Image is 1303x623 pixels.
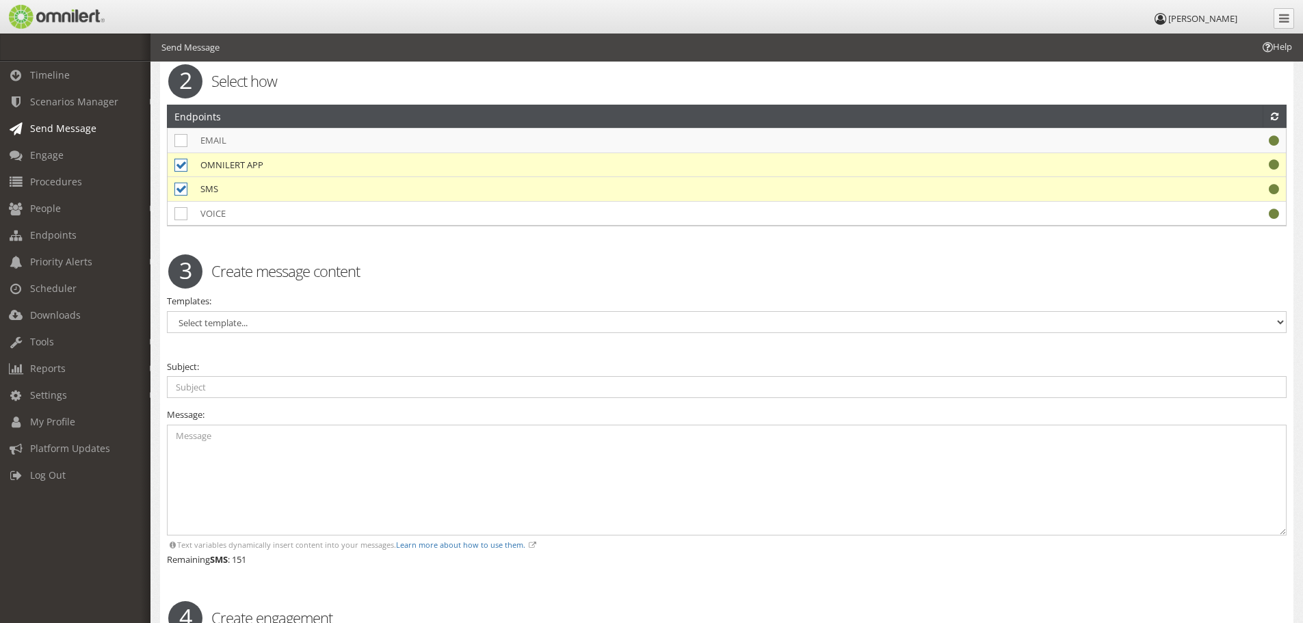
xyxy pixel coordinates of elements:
span: Endpoints [30,228,77,241]
a: Collapse Menu [1274,8,1294,29]
div: Text variables dynamically insert content into your messages. [167,540,1287,550]
span: Settings [30,388,67,401]
h2: Endpoints [174,105,221,127]
span: Tools [30,335,54,348]
strong: SMS [210,553,228,566]
span: Priority Alerts [30,255,92,268]
i: Working properly. [1269,136,1279,145]
span: [PERSON_NAME] [1168,12,1237,25]
span: 3 [168,254,202,289]
td: SMS [194,177,1026,202]
span: Send Message [30,122,96,135]
span: Help [1261,40,1292,53]
span: Platform Updates [30,442,110,455]
span: Timeline [30,68,70,81]
span: Procedures [30,175,82,188]
li: Send Message [161,41,220,54]
span: Help [31,10,59,22]
span: 151 [232,553,246,566]
td: OMNILERT APP [194,153,1026,177]
td: EMAIL [194,128,1026,153]
i: Working properly. [1269,209,1279,218]
span: Scenarios Manager [30,95,118,108]
span: Scheduler [30,282,77,295]
h2: Select how [158,70,1295,91]
span: Remaining : [167,553,230,566]
span: People [30,202,61,215]
label: Templates: [167,295,211,308]
span: Engage [30,148,64,161]
span: Reports [30,362,66,375]
span: 2 [168,64,202,98]
span: Downloads [30,308,81,321]
label: Message: [167,408,205,421]
span: My Profile [30,415,75,428]
i: Working properly. [1269,185,1279,194]
img: Omnilert [7,5,105,29]
span: Log Out [30,468,66,481]
td: VOICE [194,201,1026,225]
h2: Create message content [158,261,1295,281]
i: Working properly. [1269,160,1279,169]
input: Subject [167,376,1287,398]
label: Subject: [167,360,199,373]
a: Learn more about how to use them. [396,540,525,550]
